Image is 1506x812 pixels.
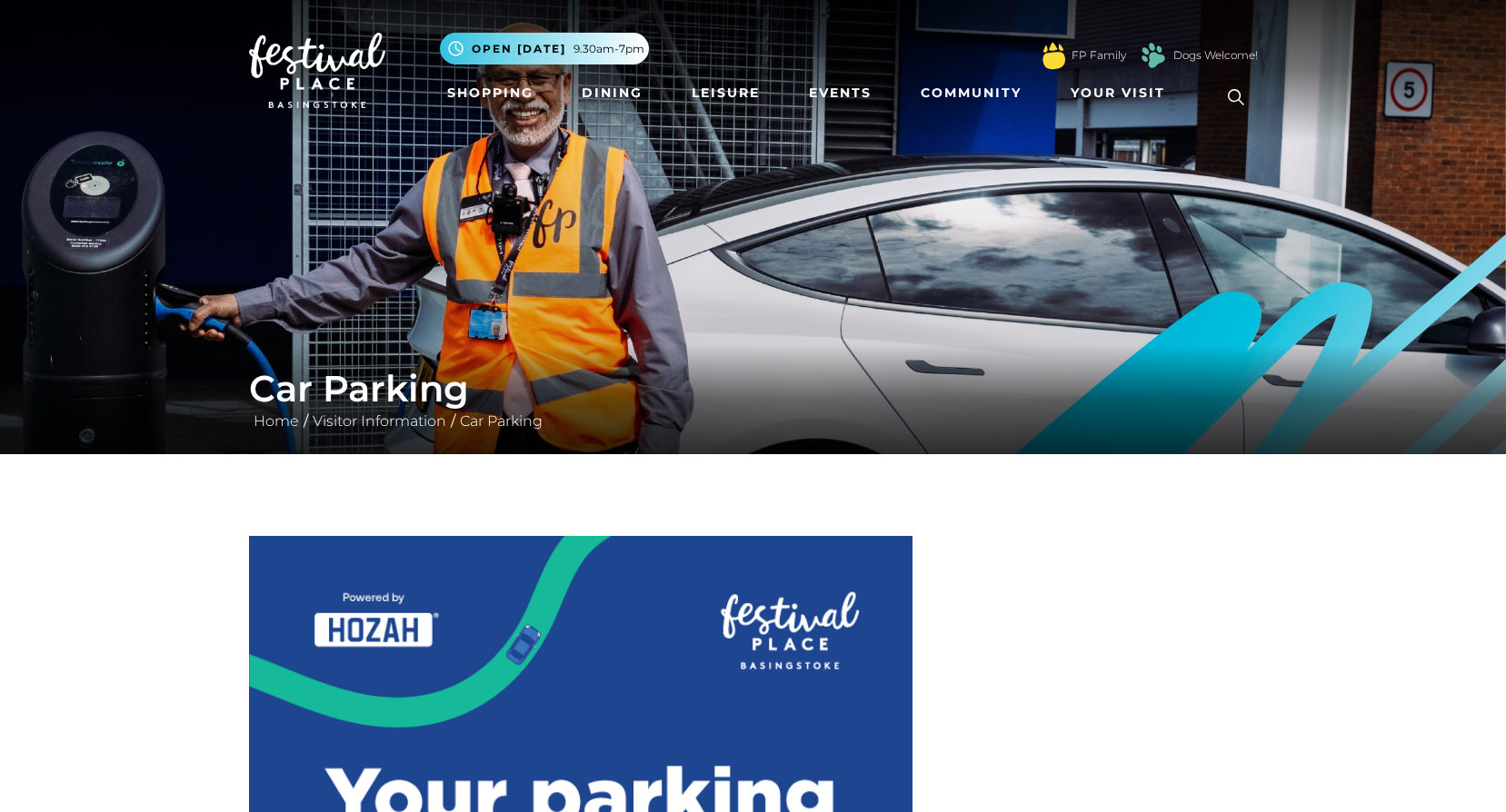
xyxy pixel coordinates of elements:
div: / / [235,367,1272,432]
a: Shopping [440,76,541,110]
button: Open [DATE] 9.30am-7pm [440,33,649,64]
h1: Car Parking [249,367,1258,411]
a: Home [249,412,304,430]
a: FP Family [1072,47,1126,64]
img: Festival Place Logo [249,33,385,109]
a: Dining [574,76,650,110]
span: Open [DATE] [472,41,566,57]
span: 9.30am-7pm [573,41,644,57]
a: Leisure [684,76,767,110]
span: Your Visit [1071,84,1165,103]
a: Community [913,76,1029,110]
a: Your Visit [1063,76,1182,110]
a: Dogs Welcome! [1173,47,1258,64]
a: Car Parking [455,412,547,430]
a: Events [802,76,879,110]
a: Visitor Information [308,412,451,430]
